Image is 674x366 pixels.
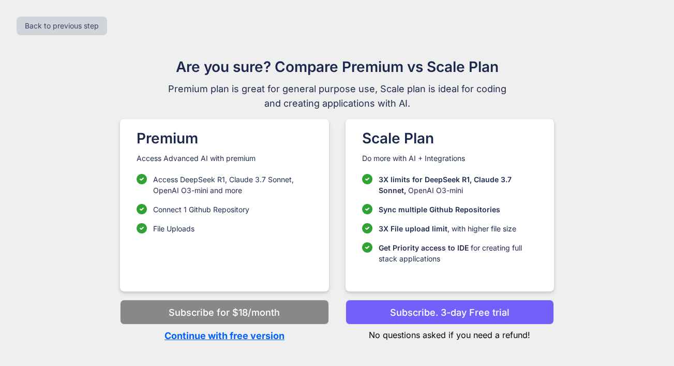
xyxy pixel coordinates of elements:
p: for creating full stack applications [379,242,537,264]
span: 3X limits for DeepSeek R1, Claude 3.7 Sonnet, [379,175,512,195]
p: Access Advanced AI with premium [137,153,312,164]
button: Back to previous step [17,17,107,35]
span: Get Priority access to IDE [379,243,469,252]
img: checklist [362,174,372,184]
h1: Scale Plan [362,127,537,149]
h1: Are you sure? Compare Premium vs Scale Plan [163,56,511,78]
img: checklist [362,242,372,253]
p: Do more with AI + Integrations [362,153,537,164]
p: OpenAI O3-mini [379,174,537,196]
span: 3X File upload limit [379,224,447,233]
img: checklist [362,204,372,214]
p: No questions asked if you need a refund! [346,325,554,341]
p: Sync multiple Github Repositories [379,204,500,215]
img: checklist [137,223,147,233]
h1: Premium [137,127,312,149]
p: Subscribe. 3-day Free trial [390,305,510,319]
button: Subscribe for $18/month [120,300,328,325]
p: Connect 1 Github Repository [153,204,249,215]
img: checklist [362,223,372,233]
button: Subscribe. 3-day Free trial [346,300,554,325]
p: Continue with free version [120,329,328,343]
p: Access DeepSeek R1, Claude 3.7 Sonnet, OpenAI O3-mini and more [153,174,312,196]
img: checklist [137,174,147,184]
span: Premium plan is great for general purpose use, Scale plan is ideal for coding and creating applic... [163,82,511,111]
p: Subscribe for $18/month [169,305,280,319]
img: checklist [137,204,147,214]
p: , with higher file size [379,223,516,234]
p: File Uploads [153,223,194,234]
